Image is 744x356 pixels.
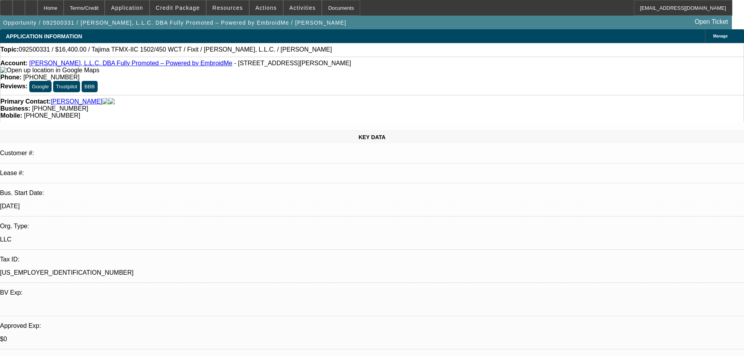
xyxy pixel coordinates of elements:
span: [PHONE_NUMBER] [23,74,80,81]
strong: Topic: [0,46,19,53]
span: Application [111,5,143,11]
button: Resources [207,0,249,15]
strong: Phone: [0,74,21,81]
span: [PHONE_NUMBER] [32,105,88,112]
button: Actions [250,0,283,15]
a: View Google Maps [0,67,99,73]
span: - [STREET_ADDRESS][PERSON_NAME] [234,60,351,66]
img: linkedin-icon.png [109,98,115,105]
a: [PERSON_NAME], L.L.C. DBA Fully Promoted – Powered by EmbroidMe [29,60,232,66]
span: Opportunity / 092500331 / [PERSON_NAME], L.L.C. DBA Fully Promoted – Powered by EmbroidMe / [PERS... [3,20,346,26]
button: BBB [82,81,98,92]
a: [PERSON_NAME] [51,98,102,105]
span: [PHONE_NUMBER] [24,112,80,119]
strong: Account: [0,60,27,66]
button: Application [105,0,149,15]
img: Open up location in Google Maps [0,67,99,74]
button: Trustpilot [53,81,80,92]
span: KEY DATA [359,134,385,140]
strong: Business: [0,105,30,112]
strong: Reviews: [0,83,27,89]
span: Activities [289,5,316,11]
button: Activities [284,0,322,15]
span: Actions [255,5,277,11]
button: Google [29,81,52,92]
a: Open Ticket [692,15,731,29]
span: APPLICATION INFORMATION [6,33,82,39]
img: facebook-icon.png [102,98,109,105]
span: Credit Package [156,5,200,11]
button: Credit Package [150,0,206,15]
span: Manage [713,34,728,38]
strong: Mobile: [0,112,22,119]
span: 092500331 / $16,400.00 / Tajima TFMX-IIC 1502/450 WCT / Fixit / [PERSON_NAME], L.L.C. / [PERSON_N... [19,46,332,53]
span: Resources [212,5,243,11]
strong: Primary Contact: [0,98,51,105]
